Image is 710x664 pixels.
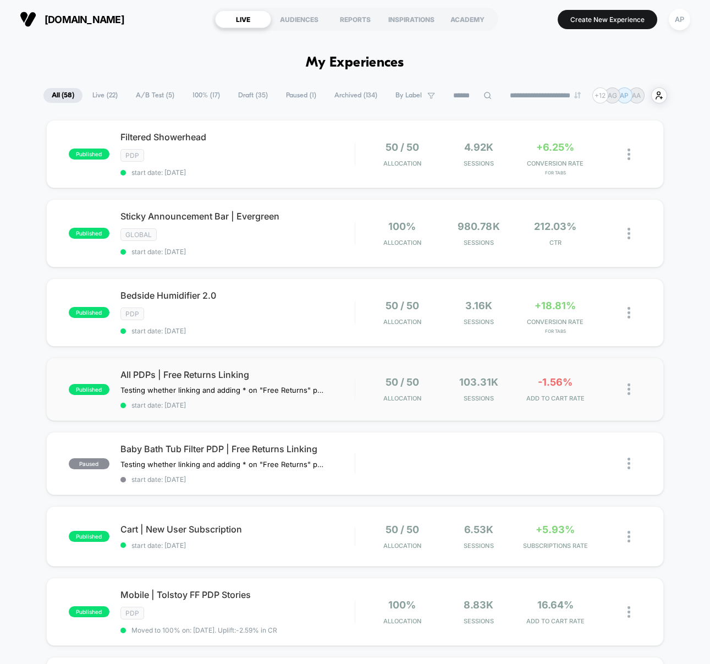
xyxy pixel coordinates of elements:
span: Live ( 22 ) [84,88,126,103]
div: AP [669,9,690,30]
span: +6.25% [536,141,574,153]
div: + 12 [592,87,608,103]
span: Paused ( 1 ) [278,88,324,103]
span: ADD TO CART RATE [520,394,591,402]
span: published [69,307,109,318]
span: start date: [DATE] [120,248,355,256]
span: start date: [DATE] [120,401,355,409]
span: -1.56% [538,376,573,388]
button: [DOMAIN_NAME] [16,10,128,28]
span: 4.92k [464,141,493,153]
span: 50 / 50 [385,524,419,535]
p: AA [632,91,641,100]
span: Draft ( 35 ) [230,88,276,103]
span: 16.64% [537,599,574,611]
p: AG [608,91,617,100]
span: start date: [DATE] [120,168,355,177]
span: start date: [DATE] [120,541,355,550]
span: 8.83k [464,599,493,611]
span: PDP [120,308,144,320]
span: paused [69,458,109,469]
img: close [628,531,630,542]
img: close [628,458,630,469]
span: Mobile | Tolstoy FF PDP Stories [120,589,355,600]
span: Allocation [383,239,421,246]
span: Filtered Showerhead [120,131,355,142]
span: GLOBAL [120,228,157,241]
span: Sessions [443,160,514,167]
p: AP [620,91,629,100]
span: 100% ( 17 ) [184,88,228,103]
span: 103.31k [459,376,498,388]
span: start date: [DATE] [120,475,355,484]
span: Allocation [383,160,421,167]
img: Visually logo [20,11,36,28]
span: Sessions [443,239,514,246]
span: 50 / 50 [385,300,419,311]
span: 100% [388,221,416,232]
span: +5.93% [536,524,575,535]
span: published [69,384,109,395]
span: Allocation [383,394,421,402]
img: end [574,92,581,98]
span: Sticky Announcement Bar | Evergreen [120,211,355,222]
span: Sessions [443,542,514,550]
span: SUBSCRIPTIONS RATE [520,542,591,550]
span: published [69,228,109,239]
span: Allocation [383,617,421,625]
span: for Tabs [520,328,591,334]
span: published [69,606,109,617]
span: PDP [120,607,144,619]
span: +18.81% [535,300,576,311]
span: CONVERSION RATE [520,160,591,167]
img: close [628,307,630,319]
span: Archived ( 134 ) [326,88,386,103]
span: Allocation [383,542,421,550]
span: ADD TO CART RATE [520,617,591,625]
button: Create New Experience [558,10,657,29]
span: 6.53k [464,524,493,535]
span: Baby Bath Tub Filter PDP | Free Returns Linking [120,443,355,454]
span: [DOMAIN_NAME] [45,14,124,25]
span: CONVERSION RATE [520,318,591,326]
div: LIVE [215,10,271,28]
span: Bedside Humidifier 2.0 [120,290,355,301]
div: AUDIENCES [271,10,327,28]
span: Sessions [443,394,514,402]
span: All PDPs | Free Returns Linking [120,369,355,380]
div: ACADEMY [439,10,496,28]
span: for Tabs [520,170,591,175]
span: Cart | New User Subscription [120,524,355,535]
span: published [69,149,109,160]
span: Testing whether linking and adding * on "Free Returns" plays a role in ATC Rate & CVR [120,460,324,469]
img: close [628,383,630,395]
img: close [628,149,630,160]
img: close [628,228,630,239]
span: published [69,531,109,542]
span: By Label [395,91,422,100]
span: 980.78k [458,221,499,232]
span: A/B Test ( 5 ) [128,88,183,103]
span: 50 / 50 [385,141,419,153]
span: Allocation [383,318,421,326]
span: Moved to 100% on: [DATE] . Uplift: -2.59% in CR [131,626,277,634]
span: 212.03% [534,221,576,232]
span: PDP [120,149,144,162]
button: AP [665,8,694,31]
span: Sessions [443,318,514,326]
span: CTR [520,239,591,246]
h1: My Experiences [306,55,404,71]
span: 100% [388,599,416,611]
div: REPORTS [327,10,383,28]
span: 50 / 50 [385,376,419,388]
div: INSPIRATIONS [383,10,439,28]
span: All ( 58 ) [43,88,82,103]
span: 3.16k [465,300,492,311]
span: Sessions [443,617,514,625]
span: Testing whether linking and adding * on "Free Returns" plays a role in ATC Rate & CVR [120,386,324,394]
span: start date: [DATE] [120,327,355,335]
img: close [628,606,630,618]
